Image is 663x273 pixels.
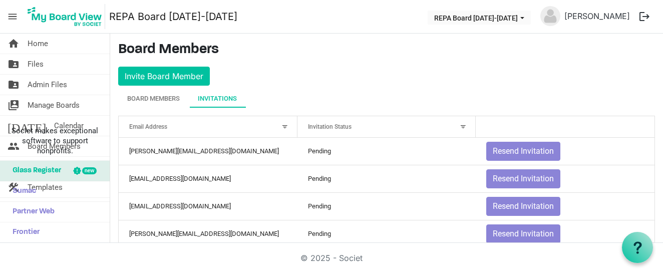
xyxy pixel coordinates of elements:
td: Pending column header Invitation Status [297,220,476,247]
span: Glass Register [8,161,61,181]
div: Invitations [198,94,237,104]
span: Frontier [8,222,40,242]
button: Resend Invitation [486,142,560,161]
button: Resend Invitation [486,169,560,188]
img: no-profile-picture.svg [540,6,560,26]
span: Home [28,34,48,54]
span: Files [28,54,44,74]
a: REPA Board [DATE]-[DATE] [109,7,237,27]
button: Resend Invitation [486,197,560,216]
img: My Board View Logo [25,4,105,29]
a: My Board View Logo [25,4,109,29]
div: Board Members [127,94,180,104]
span: Invitation Status [308,123,352,130]
span: Manage Boards [28,95,80,115]
h3: Board Members [118,42,655,59]
td: Resend Invitation is template cell column header [476,220,654,247]
span: menu [3,7,22,26]
td: Pending column header Invitation Status [297,192,476,220]
span: [DATE] [8,116,46,136]
td: Resend Invitation is template cell column header [476,192,654,220]
span: Calendar [54,116,84,136]
div: tab-header [118,90,655,108]
td: Resend Invitation is template cell column header [476,138,654,165]
span: switch_account [8,95,20,115]
button: Resend Invitation [486,224,560,243]
a: © 2025 - Societ [300,253,363,263]
button: REPA Board 2025-2026 dropdownbutton [428,11,531,25]
td: Resend Invitation is template cell column header [476,165,654,192]
span: Admin Files [28,75,67,95]
button: logout [634,6,655,27]
span: Partner Web [8,202,55,222]
td: Pending column header Invitation Status [297,165,476,192]
span: folder_shared [8,54,20,74]
button: Invite Board Member [118,67,210,86]
td: allisonholly@me.com column header Email Address [119,220,297,247]
span: home [8,34,20,54]
span: Societ makes exceptional software to support nonprofits. [5,126,105,156]
span: Email Address [129,123,167,130]
td: schopp@ransomeverglades.org column header Email Address [119,138,297,165]
td: vwilliamson@ransomeverglades.org column header Email Address [119,165,297,192]
div: new [82,167,97,174]
a: [PERSON_NAME] [560,6,634,26]
td: aswagner93@aol.com column header Email Address [119,192,297,220]
td: Pending column header Invitation Status [297,138,476,165]
span: Sumac [8,181,36,201]
span: folder_shared [8,75,20,95]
